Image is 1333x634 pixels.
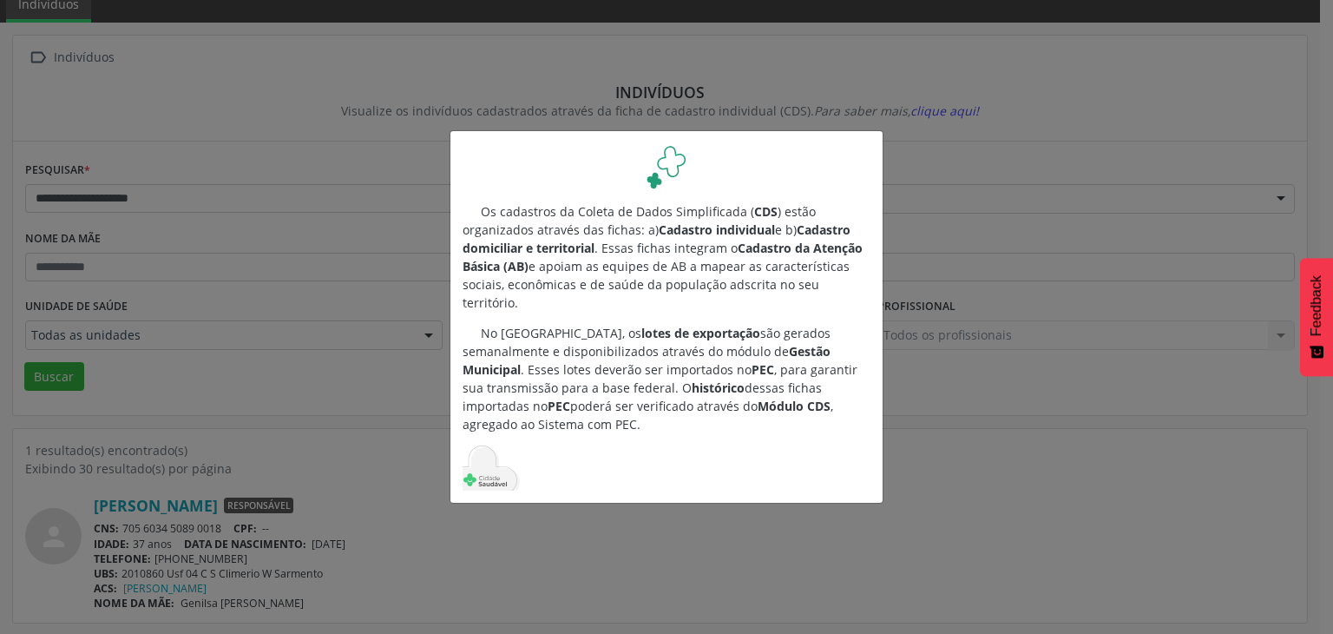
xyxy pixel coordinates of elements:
[641,325,760,341] b: lotes de exportação
[1309,275,1324,336] span: Feedback
[1300,258,1333,376] button: Feedback - Mostrar pesquisa
[758,398,831,414] b: Módulo CDS
[752,361,774,378] b: PEC
[754,203,778,220] b: CDS
[692,380,745,396] b: histórico
[463,446,520,491] img: Logo Cidade Saudável
[659,221,775,238] b: Cadastro individual
[646,143,688,190] img: Logo Cidade Saudável
[463,324,870,433] p: No [GEOGRAPHIC_DATA], os são gerados semanalmente e disponibilizados através do módulo de . Esses...
[548,398,570,414] b: PEC
[463,202,870,312] p: Os cadastros da Coleta de Dados Simplificada ( ) estão organizados através das fichas: a) e b) . ...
